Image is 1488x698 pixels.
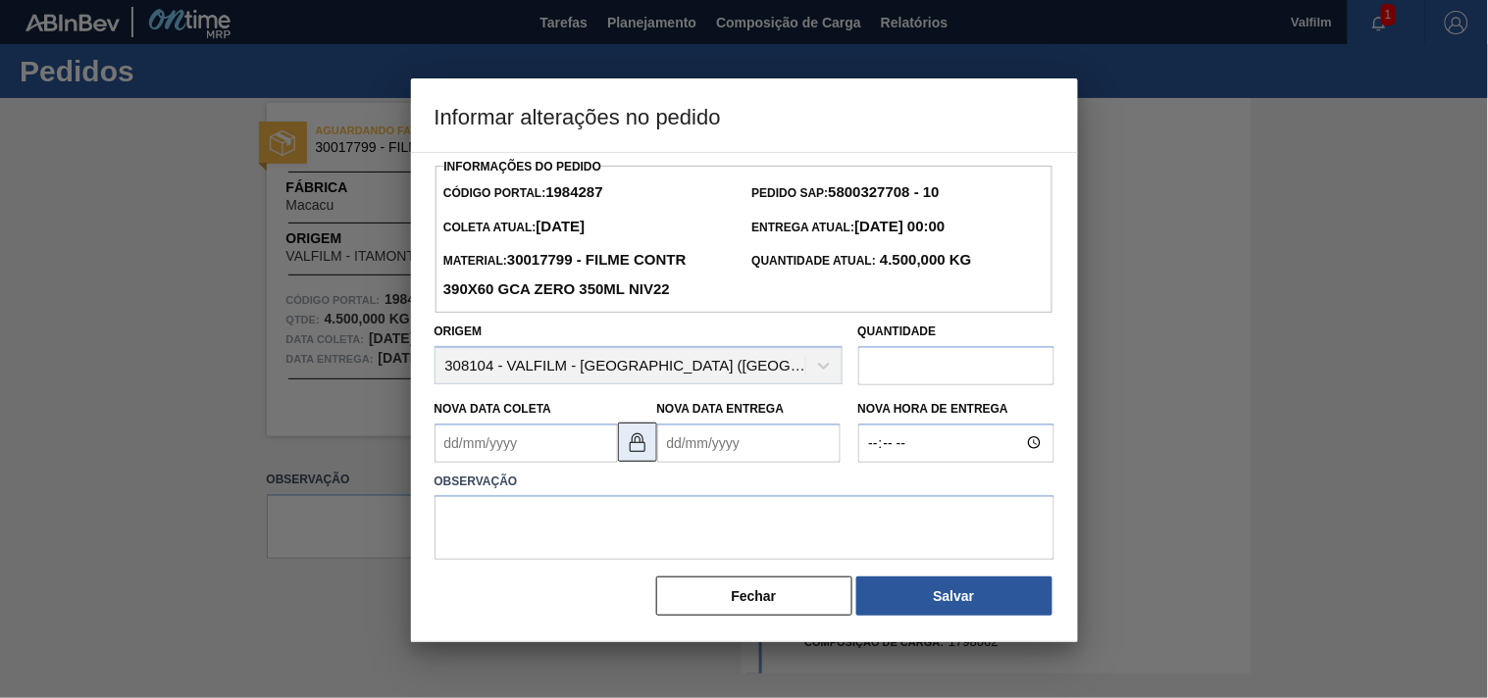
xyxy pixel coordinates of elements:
h3: Informar alterações no pedido [411,78,1078,153]
button: Fechar [656,576,852,616]
label: Nova Data Coleta [435,402,552,416]
img: locked [626,430,649,454]
strong: 4.500,000 KG [876,251,972,268]
label: Nova Data Entrega [657,402,785,416]
label: Origem [435,324,483,338]
input: dd/mm/yyyy [435,424,618,463]
label: Informações do Pedido [444,160,602,174]
span: Material: [443,254,687,297]
strong: [DATE] [537,218,586,234]
button: locked [618,423,657,462]
label: Quantidade [858,324,937,338]
button: Salvar [856,576,1052,616]
span: Pedido SAP: [752,186,940,200]
strong: 30017799 - FILME CONTR 390X60 GCA ZERO 350ML NIV22 [443,251,687,297]
label: Observação [435,468,1054,496]
span: Quantidade Atual: [752,254,972,268]
label: Nova Hora de Entrega [858,395,1054,424]
input: dd/mm/yyyy [657,424,841,463]
strong: 1984287 [545,183,602,200]
span: Entrega Atual: [752,221,946,234]
strong: 5800327708 - 10 [829,183,940,200]
span: Código Portal: [443,186,603,200]
span: Coleta Atual: [443,221,585,234]
strong: [DATE] 00:00 [854,218,945,234]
